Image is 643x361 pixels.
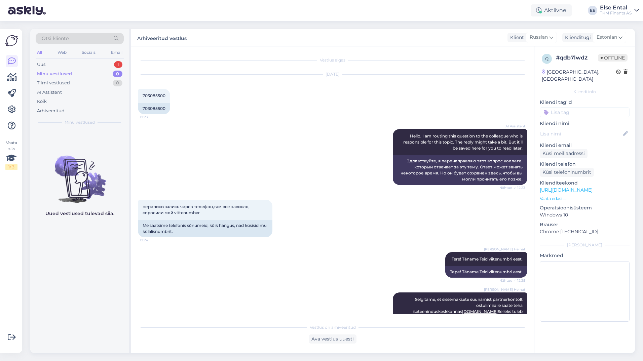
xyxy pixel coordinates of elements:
div: TKM Finants AS [600,10,632,16]
span: q [545,56,549,61]
span: переписывались через телефон,там все зависло, спросили мой vittenumber [143,204,251,215]
div: Email [110,48,124,57]
div: Vaata siia [5,140,17,170]
span: [PERSON_NAME] Heinat [484,287,525,292]
div: Me saatsime telefonis sõnumeid, kõik hangus, nad küsisid mu külalisnumbrit. [138,220,272,237]
div: 1 [114,61,122,68]
span: 703085500 [143,93,165,98]
div: 1 / 3 [5,164,17,170]
div: 703085500 [138,103,170,114]
span: 12:23 [140,115,165,120]
div: Arhiveeritud [37,108,65,114]
span: Otsi kliente [42,35,69,42]
span: AI Assistent [500,124,525,129]
p: Windows 10 [540,211,630,218]
span: Selgitame, et sissemaksete suunamist partnerkontolt ostulimiidile saate teha iseteeninduskeskkonn... [398,297,524,332]
p: Chrome [TECHNICAL_ID] [540,228,630,235]
div: Küsi meiliaadressi [540,149,588,158]
div: Klienditugi [562,34,591,41]
div: Uus [37,61,45,68]
span: Russian [530,34,548,41]
p: Vaata edasi ... [540,196,630,202]
div: Aktiivne [531,4,572,16]
div: Vestlus algas [138,57,527,63]
div: Minu vestlused [37,71,72,77]
a: [URL][DOMAIN_NAME] [540,187,593,193]
span: Estonian [597,34,617,41]
label: Arhiveeritud vestlus [137,33,187,42]
input: Lisa tag [540,107,630,117]
div: Здравствуйте, я перенаправляю этот вопрос коллеге, который отвечает за эту тему. Ответ может заня... [393,155,527,185]
div: 0 [113,80,122,86]
div: Kõik [37,98,47,105]
span: Tere! Täname Teid viitenumbri eest. [452,256,523,262]
a: [DOMAIN_NAME] [462,309,498,314]
div: AI Assistent [37,89,62,96]
div: Kliendi info [540,89,630,95]
div: Else Ental [600,5,632,10]
div: Tiimi vestlused [37,80,70,86]
div: Küsi telefoninumbrit [540,168,594,177]
p: Kliendi tag'id [540,99,630,106]
span: 12:24 [140,238,165,243]
div: Web [56,48,68,57]
p: Klienditeekond [540,179,630,187]
div: 0 [113,71,122,77]
div: Socials [80,48,97,57]
div: All [36,48,43,57]
p: Operatsioonisüsteem [540,204,630,211]
p: Märkmed [540,252,630,259]
img: No chats [30,144,129,204]
input: Lisa nimi [540,130,622,137]
div: Ava vestlus uuesti [309,334,356,344]
p: Kliendi telefon [540,161,630,168]
div: [GEOGRAPHIC_DATA], [GEOGRAPHIC_DATA] [542,69,616,83]
span: [PERSON_NAME] Heinat [484,247,525,252]
span: Nähtud ✓ 12:25 [499,278,525,283]
div: [DATE] [138,71,527,77]
a: Else EntalTKM Finants AS [600,5,639,16]
span: Vestlus on arhiveeritud [310,324,356,330]
div: # qdb7lwd2 [556,54,598,62]
div: [PERSON_NAME] [540,242,630,248]
span: Nähtud ✓ 12:23 [499,185,525,190]
p: Uued vestlused tulevad siia. [45,210,114,217]
p: Brauser [540,221,630,228]
span: Hello, I am routing this question to the colleague who is responsible for this topic. The reply m... [403,133,524,151]
p: Kliendi email [540,142,630,149]
span: Minu vestlused [65,119,95,125]
p: Kliendi nimi [540,120,630,127]
div: Тере! Täname Teid viitenumbri eest. [445,266,527,278]
div: EE [588,6,597,15]
div: Klient [507,34,524,41]
img: Askly Logo [5,34,18,47]
span: Offline [598,54,628,62]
